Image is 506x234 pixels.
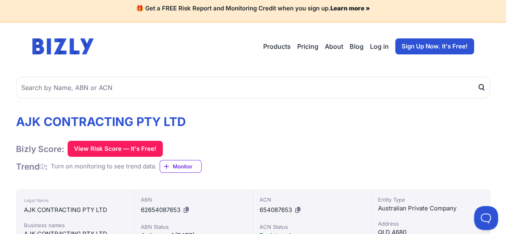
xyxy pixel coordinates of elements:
a: Monitor [160,160,202,173]
div: Business names [24,221,126,229]
a: Learn more » [330,4,370,12]
div: Address [378,220,483,228]
h1: Trend : [16,161,48,172]
h1: AJK CONTRACTING PTY LTD [16,114,202,129]
a: About [325,42,343,51]
a: Blog [350,42,364,51]
h1: Bizly Score: [16,144,64,154]
input: Search by Name, ABN or ACN [16,77,490,98]
button: View Risk Score — It's Free! [68,141,163,157]
div: ACN Status [260,223,365,231]
div: AJK CONTRACTING PTY LTD [24,205,126,215]
iframe: Toggle Customer Support [474,206,498,230]
div: ABN Status [141,223,246,231]
h4: 🎁 Get a FREE Risk Report and Monitoring Credit when you sign up. [10,5,496,12]
button: Products [263,42,291,51]
div: Legal Name [24,196,126,205]
div: ACN [260,196,365,204]
a: Pricing [297,42,318,51]
div: Entity Type [378,196,483,204]
div: ABN [141,196,246,204]
span: Monitor [173,162,201,170]
a: Sign Up Now. It's Free! [395,38,474,54]
span: 654087653 [260,206,292,214]
div: Turn on monitoring to see trend data. [51,162,156,171]
a: Log in [370,42,389,51]
span: 62654087653 [141,206,180,214]
div: Australian Private Company [378,204,483,213]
